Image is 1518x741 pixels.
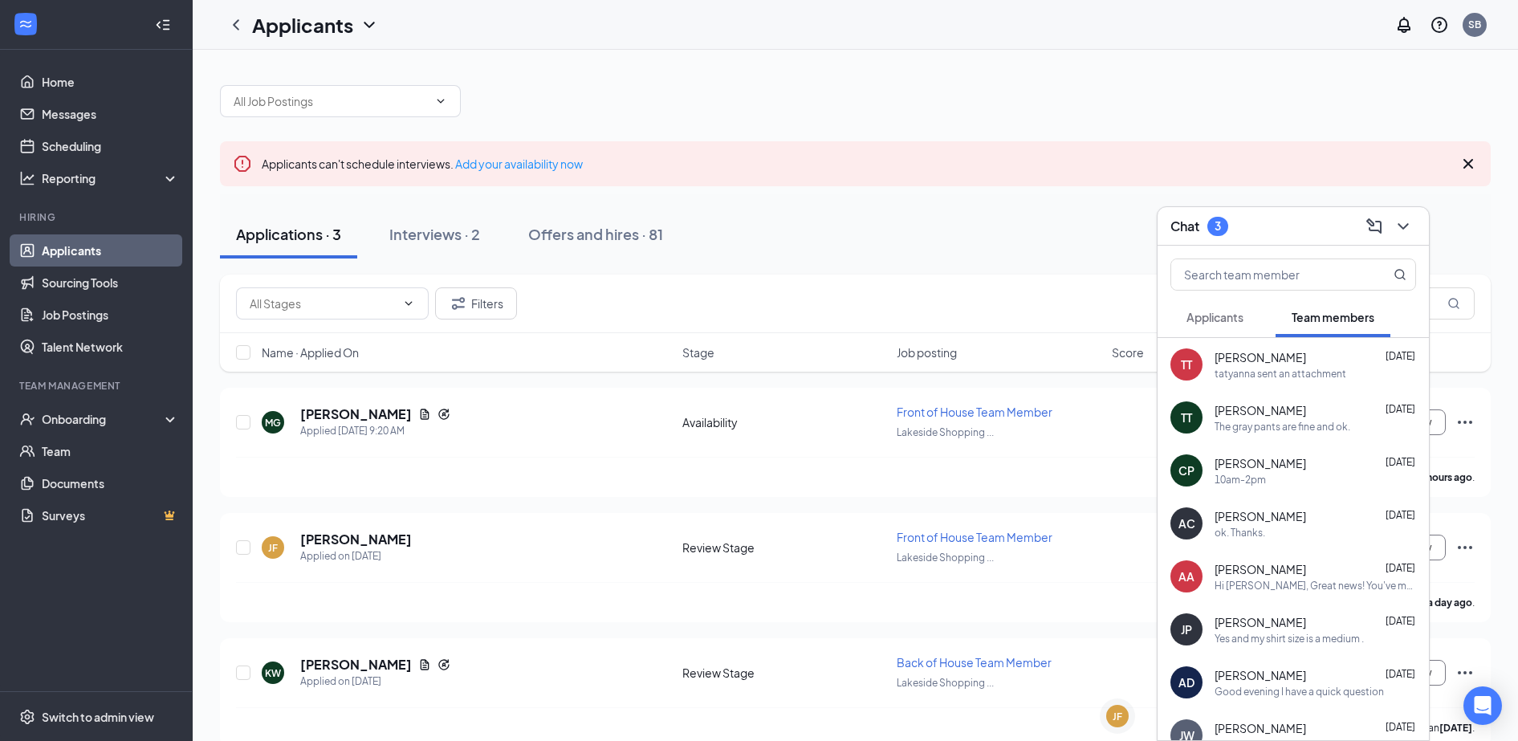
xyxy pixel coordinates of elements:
[1215,720,1306,736] span: [PERSON_NAME]
[155,17,171,33] svg: Collapse
[1386,721,1415,733] span: [DATE]
[1215,614,1306,630] span: [PERSON_NAME]
[897,344,957,360] span: Job posting
[1181,356,1192,373] div: TT
[897,405,1052,419] span: Front of House Team Member
[42,331,179,363] a: Talent Network
[262,344,359,360] span: Name · Applied On
[1439,722,1472,734] b: [DATE]
[1386,615,1415,627] span: [DATE]
[1386,509,1415,521] span: [DATE]
[1447,297,1460,310] svg: MagnifyingGlass
[1181,409,1192,425] div: TT
[19,170,35,186] svg: Analysis
[42,234,179,267] a: Applicants
[1215,685,1384,698] div: Good evening I have a quick question
[226,15,246,35] svg: ChevronLeft
[435,287,517,320] button: Filter Filters
[265,666,281,680] div: KW
[1468,18,1481,31] div: SB
[268,541,278,555] div: JF
[389,224,480,244] div: Interviews · 2
[1394,217,1413,236] svg: ChevronDown
[1455,413,1475,432] svg: Ellipses
[300,674,450,690] div: Applied on [DATE]
[682,539,888,556] div: Review Stage
[42,435,179,467] a: Team
[19,210,176,224] div: Hiring
[265,416,281,430] div: MG
[1427,596,1472,609] b: a day ago
[1178,674,1194,690] div: AD
[897,677,994,689] span: Lakeside Shopping ...
[682,344,714,360] span: Stage
[233,154,252,173] svg: Error
[236,224,341,244] div: Applications · 3
[1390,214,1416,239] button: ChevronDown
[1171,259,1361,290] input: Search team member
[42,98,179,130] a: Messages
[897,426,994,438] span: Lakeside Shopping ...
[1215,402,1306,418] span: [PERSON_NAME]
[402,297,415,310] svg: ChevronDown
[1394,15,1414,35] svg: Notifications
[42,467,179,499] a: Documents
[1463,686,1502,725] div: Open Intercom Messenger
[1215,632,1364,645] div: Yes and my shirt size is a medium .
[42,411,165,427] div: Onboarding
[1215,508,1306,524] span: [PERSON_NAME]
[1215,349,1306,365] span: [PERSON_NAME]
[437,408,450,421] svg: Reapply
[1113,710,1122,723] div: JF
[434,95,447,108] svg: ChevronDown
[1215,367,1346,381] div: tatyanna sent an attachment
[682,414,888,430] div: Availability
[418,658,431,671] svg: Document
[1215,473,1266,487] div: 10am-2pm
[42,499,179,531] a: SurveysCrown
[1386,668,1415,680] span: [DATE]
[1386,403,1415,415] span: [DATE]
[1112,344,1144,360] span: Score
[1386,562,1415,574] span: [DATE]
[528,224,663,244] div: Offers and hires · 81
[42,267,179,299] a: Sourcing Tools
[1365,217,1384,236] svg: ComposeMessage
[262,157,583,171] span: Applicants can't schedule interviews.
[897,655,1052,670] span: Back of House Team Member
[1292,310,1374,324] span: Team members
[1414,471,1472,483] b: 14 hours ago
[300,656,412,674] h5: [PERSON_NAME]
[300,548,412,564] div: Applied on [DATE]
[1386,350,1415,362] span: [DATE]
[1459,154,1478,173] svg: Cross
[418,408,431,421] svg: Document
[455,157,583,171] a: Add your availability now
[1455,663,1475,682] svg: Ellipses
[1178,568,1194,584] div: AA
[1386,456,1415,468] span: [DATE]
[1178,462,1194,478] div: CP
[437,658,450,671] svg: Reapply
[1361,214,1387,239] button: ComposeMessage
[250,295,396,312] input: All Stages
[42,709,154,725] div: Switch to admin view
[897,530,1052,544] span: Front of House Team Member
[682,665,888,681] div: Review Stage
[1215,455,1306,471] span: [PERSON_NAME]
[1215,667,1306,683] span: [PERSON_NAME]
[1455,538,1475,557] svg: Ellipses
[1215,219,1221,233] div: 3
[1215,561,1306,577] span: [PERSON_NAME]
[360,15,379,35] svg: ChevronDown
[19,411,35,427] svg: UserCheck
[19,709,35,725] svg: Settings
[1215,526,1265,539] div: ok. Thanks.
[18,16,34,32] svg: WorkstreamLogo
[1186,310,1243,324] span: Applicants
[42,130,179,162] a: Scheduling
[42,66,179,98] a: Home
[1170,218,1199,235] h3: Chat
[1178,515,1195,531] div: AC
